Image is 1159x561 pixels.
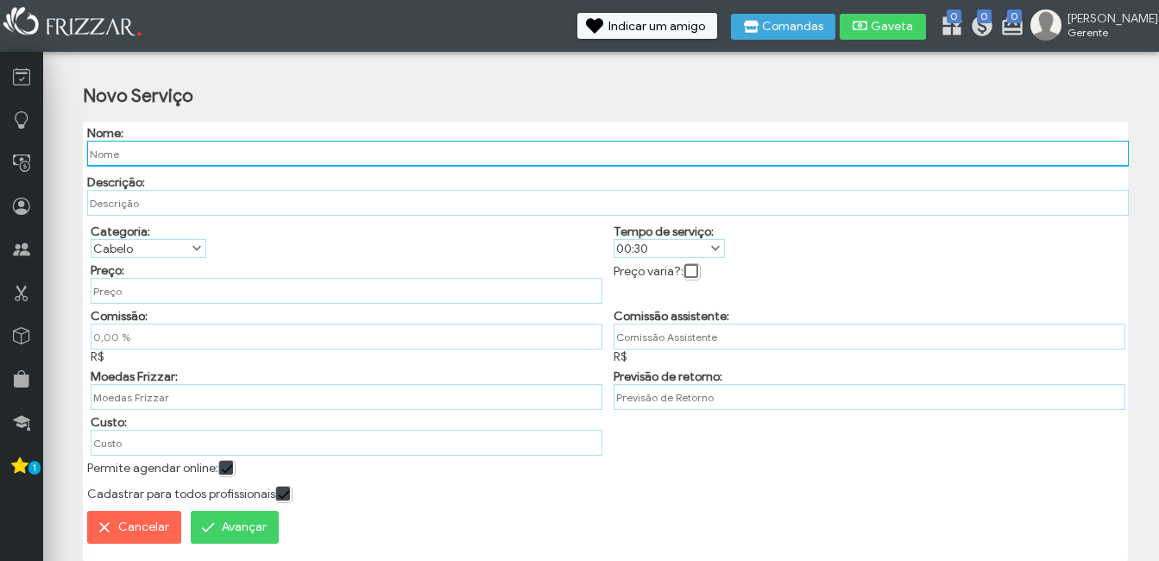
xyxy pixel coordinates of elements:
label: Preço varia?: [614,264,683,279]
span: 1 [28,461,41,475]
label: Cabelo [91,240,190,257]
label: Previsão de retorno: [614,369,722,384]
label: Preço: [91,263,124,278]
label: Comissão assistente: [614,309,729,324]
span: 0 [977,9,992,23]
span: Indicar um amigo [608,21,705,33]
h2: Novo Serviço [83,85,193,107]
input: Moedas Frizzar [91,384,602,410]
label: Permite agendar online: [87,461,218,476]
button: Gaveta [840,14,926,40]
label: Nome: [87,126,123,141]
input: Comissão [91,324,602,350]
label: 00:30 [614,240,709,257]
span: 0 [1007,9,1022,23]
span: Comandas [762,21,823,33]
span: Gaveta [871,21,914,33]
span: [PERSON_NAME] [1068,11,1145,26]
label: Categoria: [91,224,150,239]
label: Tempo de serviço: [614,224,714,239]
input: Comissão Assistente [614,324,1125,350]
input: Descrição [87,190,1130,216]
button: Comandas [731,14,835,40]
span: Avançar [222,514,267,540]
input: Custo [91,430,602,456]
span: R$ [614,350,627,364]
label: Descrição: [87,175,145,190]
label: Custo: [91,415,127,430]
button: Avançar [191,511,279,544]
button: Indicar um amigo [577,13,717,39]
a: 0 [970,14,987,41]
label: Comissão: [91,309,148,324]
input: Previsão de Retorno [614,384,1125,410]
input: Nome [87,141,1130,167]
span: R$ [91,350,104,364]
button: Cancelar [87,511,181,544]
label: Cadastrar para todos profissionais [87,486,275,501]
span: Cancelar [118,514,169,540]
span: 0 [947,9,961,23]
label: Moedas Frizzar: [91,369,178,384]
a: 0 [940,14,957,41]
a: 0 [1000,14,1017,41]
a: [PERSON_NAME] Gerente [1030,9,1150,44]
input: Preço [91,278,602,304]
span: Gerente [1068,26,1145,39]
